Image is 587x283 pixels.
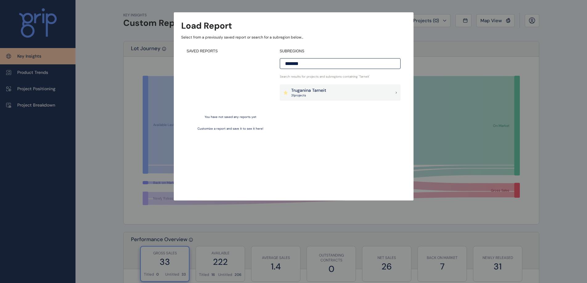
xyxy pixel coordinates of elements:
[280,49,401,54] h4: SUBREGIONS
[291,93,326,98] p: 31 project s
[280,75,401,79] p: Search results for projects and subregions containing ' Tarneit '
[198,127,263,131] p: Customize a report and save it to see it here!
[181,35,406,40] p: Select from a previously saved report or search for a subregion below...
[205,115,256,119] p: You have not saved any reports yet
[187,49,274,54] h4: SAVED REPORTS
[291,87,326,94] p: Truganina Tarneit
[181,20,232,32] h3: Load Report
